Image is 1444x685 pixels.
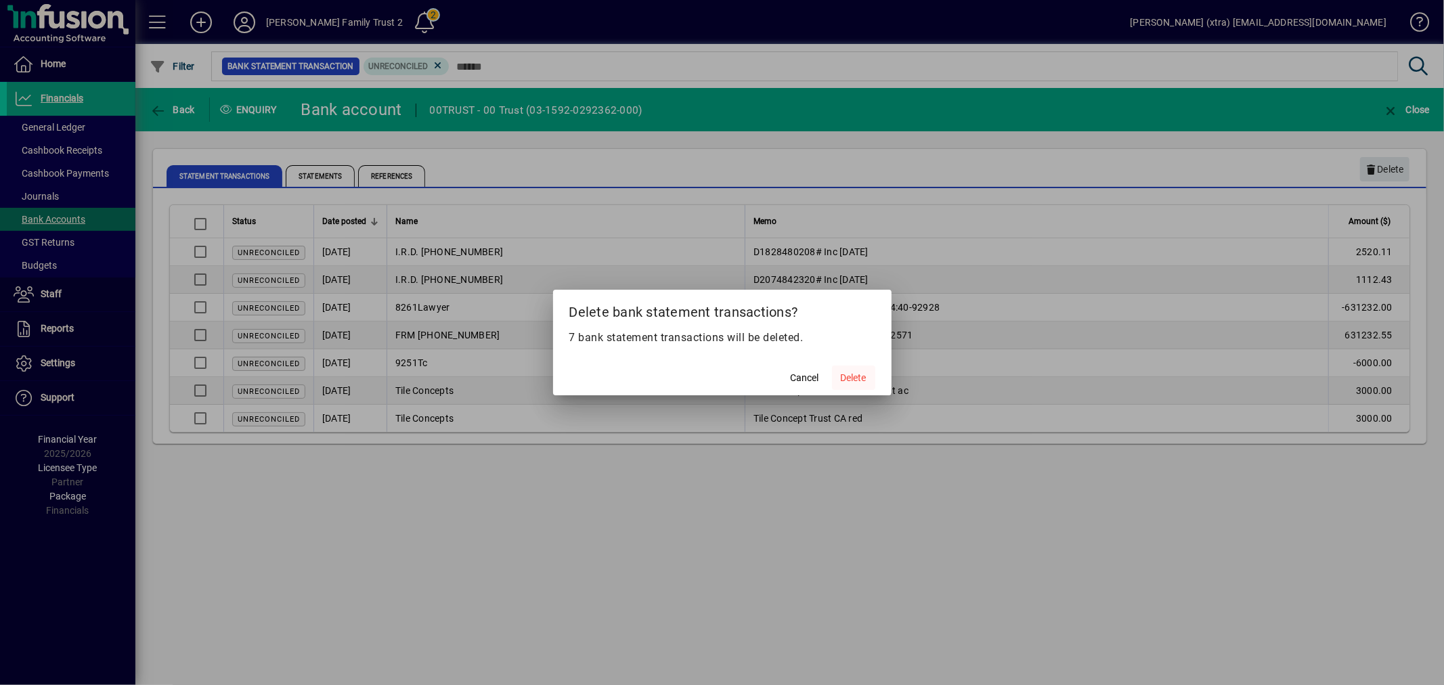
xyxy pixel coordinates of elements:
[841,371,867,385] span: Delete
[553,290,892,329] h2: Delete bank statement transactions?
[783,366,827,390] button: Cancel
[569,330,875,346] p: 7 bank statement transactions will be deleted.
[791,371,819,385] span: Cancel
[832,366,875,390] button: Delete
